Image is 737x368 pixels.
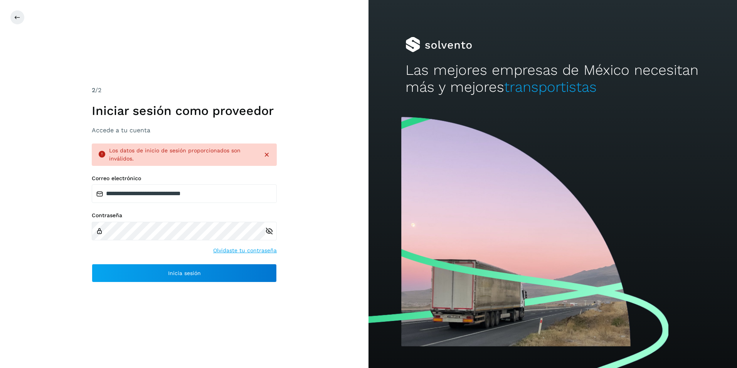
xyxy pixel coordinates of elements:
[92,127,277,134] h3: Accede a tu cuenta
[109,147,257,163] div: Los datos de inicio de sesión proporcionados son inválidos.
[92,212,277,219] label: Contraseña
[92,103,277,118] h1: Iniciar sesión como proveedor
[168,270,201,276] span: Inicia sesión
[504,79,597,95] span: transportistas
[92,86,95,94] span: 2
[92,175,277,182] label: Correo electrónico
[406,62,700,96] h2: Las mejores empresas de México necesitan más y mejores
[92,264,277,282] button: Inicia sesión
[213,246,277,255] a: Olvidaste tu contraseña
[92,86,277,95] div: /2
